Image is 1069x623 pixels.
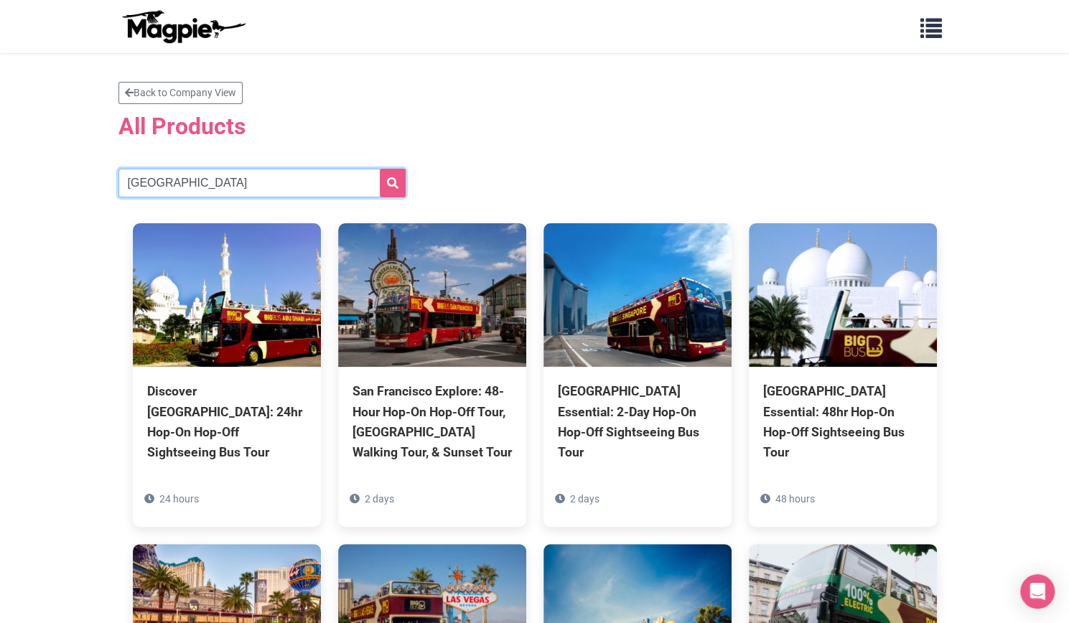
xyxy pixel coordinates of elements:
input: Search products... [118,169,406,197]
img: Abu Dhabi Essential: 48hr Hop-On Hop-Off Sightseeing Bus Tour [749,223,937,367]
a: Back to Company View [118,82,243,104]
div: Open Intercom Messenger [1020,574,1055,609]
img: San Francisco Explore: 48-Hour Hop-On Hop-Off Tour, Chinatown Walking Tour, & Sunset Tour [338,223,526,367]
a: San Francisco Explore: 48-Hour Hop-On Hop-Off Tour, [GEOGRAPHIC_DATA] Walking Tour, & Sunset Tour... [338,223,526,527]
a: [GEOGRAPHIC_DATA] Essential: 2-Day Hop-On Hop-Off Sightseeing Bus Tour 2 days [543,223,732,527]
div: [GEOGRAPHIC_DATA] Essential: 48hr Hop-On Hop-Off Sightseeing Bus Tour [763,381,923,462]
span: 2 days [365,493,394,505]
h2: All Products [118,113,951,140]
img: logo-ab69f6fb50320c5b225c76a69d11143b.png [118,9,248,44]
div: Discover [GEOGRAPHIC_DATA]: 24hr Hop-On Hop-Off Sightseeing Bus Tour [147,381,307,462]
a: [GEOGRAPHIC_DATA] Essential: 48hr Hop-On Hop-Off Sightseeing Bus Tour 48 hours [749,223,937,527]
img: Discover Abu Dhabi: 24hr Hop-On Hop-Off Sightseeing Bus Tour [133,223,321,367]
img: Singapore Essential: 2-Day Hop-On Hop-Off Sightseeing Bus Tour [543,223,732,367]
span: 24 hours [159,493,199,505]
a: Discover [GEOGRAPHIC_DATA]: 24hr Hop-On Hop-Off Sightseeing Bus Tour 24 hours [133,223,321,527]
span: 48 hours [775,493,815,505]
div: San Francisco Explore: 48-Hour Hop-On Hop-Off Tour, [GEOGRAPHIC_DATA] Walking Tour, & Sunset Tour [353,381,512,462]
div: [GEOGRAPHIC_DATA] Essential: 2-Day Hop-On Hop-Off Sightseeing Bus Tour [558,381,717,462]
span: 2 days [570,493,599,505]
